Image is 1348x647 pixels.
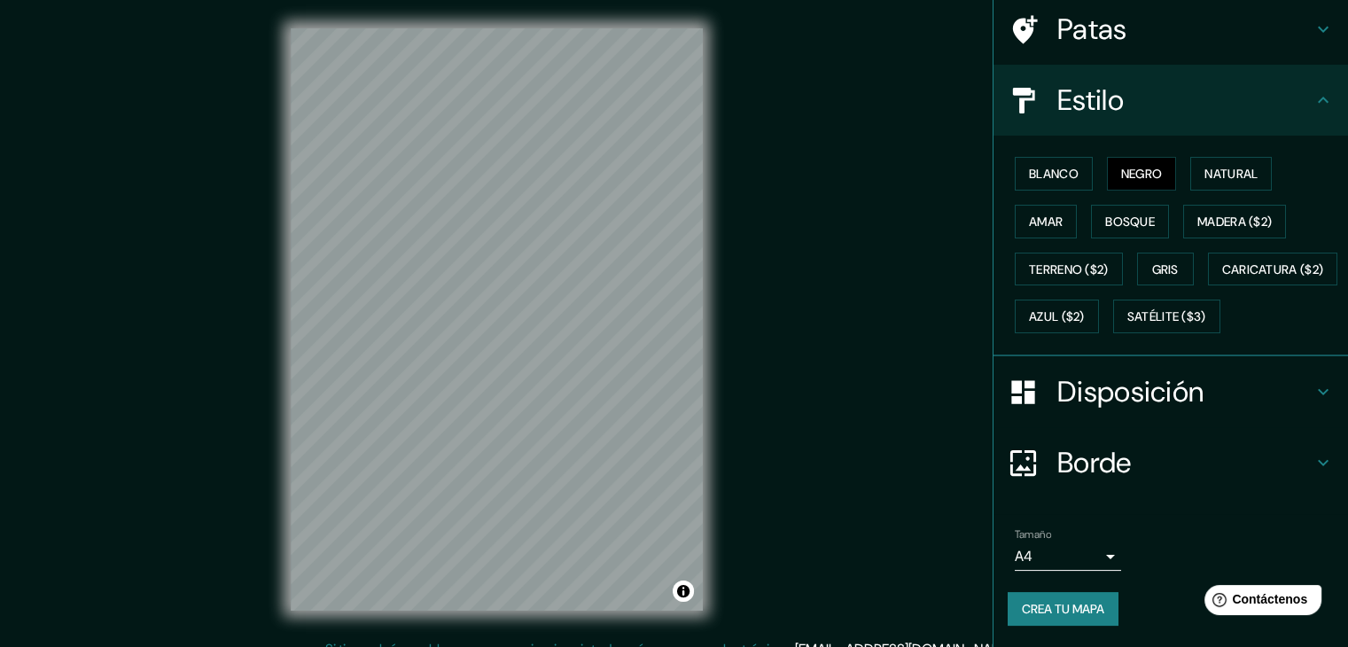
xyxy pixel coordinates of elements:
font: Negro [1121,166,1163,182]
button: Azul ($2) [1015,300,1099,333]
button: Negro [1107,157,1177,191]
font: Natural [1204,166,1258,182]
font: Disposición [1057,373,1204,410]
button: Satélite ($3) [1113,300,1220,333]
button: Activar o desactivar atribución [673,581,694,602]
font: Gris [1152,261,1179,277]
font: Amar [1029,214,1063,230]
font: Bosque [1105,214,1155,230]
button: Natural [1190,157,1272,191]
font: Blanco [1029,166,1079,182]
canvas: Mapa [291,28,703,611]
font: A4 [1015,547,1032,565]
font: Terreno ($2) [1029,261,1109,277]
iframe: Lanzador de widgets de ayuda [1190,578,1329,628]
button: Amar [1015,205,1077,238]
div: Borde [993,427,1348,498]
button: Madera ($2) [1183,205,1286,238]
font: Borde [1057,444,1132,481]
font: Azul ($2) [1029,309,1085,325]
font: Estilo [1057,82,1124,119]
button: Gris [1137,253,1194,286]
font: Madera ($2) [1197,214,1272,230]
button: Bosque [1091,205,1169,238]
font: Patas [1057,11,1127,48]
button: Caricatura ($2) [1208,253,1338,286]
button: Blanco [1015,157,1093,191]
button: Terreno ($2) [1015,253,1123,286]
font: Caricatura ($2) [1222,261,1324,277]
div: A4 [1015,542,1121,571]
button: Crea tu mapa [1008,592,1118,626]
font: Tamaño [1015,527,1051,542]
div: Estilo [993,65,1348,136]
font: Crea tu mapa [1022,601,1104,617]
font: Satélite ($3) [1127,309,1206,325]
div: Disposición [993,356,1348,427]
